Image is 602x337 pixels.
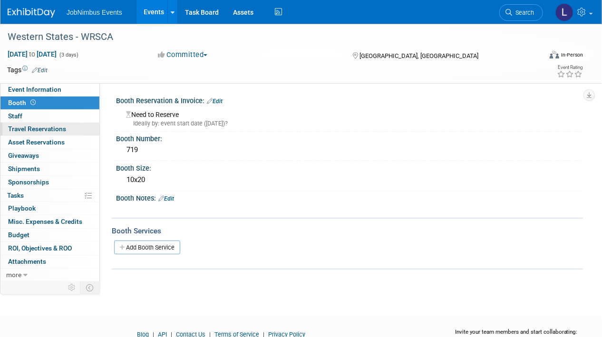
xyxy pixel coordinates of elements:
[555,3,573,21] img: Laly Matos
[123,173,576,187] div: 10x20
[0,176,99,189] a: Sponsorships
[0,163,99,175] a: Shipments
[126,119,576,128] div: Ideally by: event start date ([DATE])?
[550,51,559,58] img: Format-Inperson.png
[561,51,583,58] div: In-Person
[0,110,99,123] a: Staff
[8,112,22,120] span: Staff
[0,149,99,162] a: Giveaways
[8,99,38,106] span: Booth
[32,67,48,74] a: Edit
[8,8,55,18] img: ExhibitDay
[0,83,99,96] a: Event Information
[359,52,478,59] span: [GEOGRAPHIC_DATA], [GEOGRAPHIC_DATA]
[116,161,583,173] div: Booth Size:
[0,123,99,135] a: Travel Reservations
[155,50,211,60] button: Committed
[158,195,174,202] a: Edit
[116,191,583,203] div: Booth Notes:
[123,143,576,157] div: 719
[0,96,99,109] a: Booth
[0,215,99,228] a: Misc. Expenses & Credits
[0,255,99,268] a: Attachments
[116,132,583,144] div: Booth Number:
[512,9,534,16] span: Search
[28,50,37,58] span: to
[8,138,65,146] span: Asset Reservations
[123,107,576,128] div: Need to Reserve
[58,52,78,58] span: (3 days)
[7,65,48,75] td: Tags
[499,4,543,21] a: Search
[8,165,40,173] span: Shipments
[112,226,583,236] div: Booth Services
[8,231,29,239] span: Budget
[8,204,36,212] span: Playbook
[0,189,99,202] a: Tasks
[499,49,583,64] div: Event Format
[8,244,72,252] span: ROI, Objectives & ROO
[0,229,99,241] a: Budget
[67,9,122,16] span: JobNimbus Events
[7,50,57,58] span: [DATE] [DATE]
[8,218,82,225] span: Misc. Expenses & Credits
[8,125,66,133] span: Travel Reservations
[207,98,223,105] a: Edit
[557,65,583,70] div: Event Rating
[0,242,99,255] a: ROI, Objectives & ROO
[8,152,39,159] span: Giveaways
[0,269,99,281] a: more
[114,241,180,254] a: Add Booth Service
[6,271,21,279] span: more
[116,94,583,106] div: Booth Reservation & Invoice:
[8,258,46,265] span: Attachments
[4,29,534,46] div: Western States - WRSCA
[80,281,100,294] td: Toggle Event Tabs
[64,281,80,294] td: Personalize Event Tab Strip
[29,99,38,106] span: Booth not reserved yet
[7,192,24,199] span: Tasks
[0,136,99,149] a: Asset Reservations
[0,202,99,215] a: Playbook
[8,86,61,93] span: Event Information
[8,178,49,186] span: Sponsorships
